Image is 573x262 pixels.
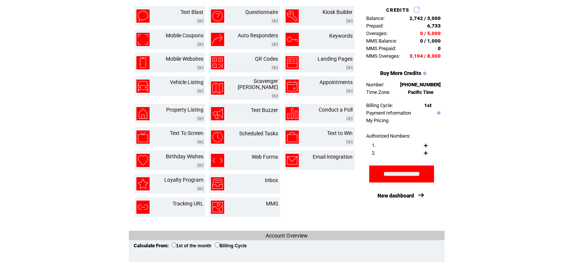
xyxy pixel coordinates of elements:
img: video.png [197,66,203,70]
img: appointments.png [286,80,299,93]
input: Billing Cycle [215,242,220,247]
img: video.png [346,140,353,144]
a: Mobile Coupons [166,32,203,38]
span: MMS Overages: [366,53,400,59]
img: text-blast.png [136,9,150,23]
a: Text Buzzer [251,107,278,113]
img: help.gif [435,111,440,115]
span: MMS Prepaid: [366,46,396,51]
a: QR Codes [255,56,278,62]
span: Account Overview [266,233,308,239]
img: video.png [197,116,203,121]
img: questionnaire.png [211,9,224,23]
a: Keywords [329,33,353,39]
a: Loyalty Program [164,177,203,183]
span: 0 / 1,000 [420,38,441,44]
a: Questionnaire [245,9,278,15]
img: text-to-win.png [286,130,299,144]
a: Kiosk Builder [322,9,353,15]
img: video.png [272,66,278,70]
span: Time Zone: [366,89,390,95]
img: mobile-websites.png [136,56,150,69]
img: tracking-url.png [136,201,150,214]
span: Billing Cycle: [366,103,393,108]
img: video.png [197,89,203,93]
img: email-integration.png [286,154,299,167]
img: auto-responders.png [211,33,224,46]
span: Pacific Time [408,90,434,95]
span: MMS Balance: [366,38,397,44]
a: Inbox [265,177,278,183]
img: keywords.png [286,33,299,46]
a: Scavenger [PERSON_NAME] [238,78,278,90]
a: Text to Win [327,130,353,136]
span: Authorized Numbers: [366,133,411,139]
span: [PHONE_NUMBER] [400,82,441,87]
span: 0 [438,46,441,51]
img: scheduled-tasks.png [211,130,224,144]
img: video.png [272,94,278,98]
img: kiosk-builder.png [286,9,299,23]
img: video.png [272,42,278,46]
span: Number: [366,82,384,87]
a: Property Listing [166,107,203,113]
a: Conduct a Poll [319,107,353,113]
a: Tracking URL [173,201,203,207]
span: Balance: [366,15,385,21]
img: video.png [197,187,203,191]
a: Text To Screen [170,130,203,136]
img: scavenger-hunt.png [211,81,224,95]
a: Auto Responders [238,32,278,38]
a: Web Forms [252,154,278,160]
span: 1st [424,103,431,108]
img: video.png [346,116,353,121]
a: MMS [266,201,278,207]
span: 6,733 [427,23,441,29]
a: Appointments [319,79,353,85]
label: Billing Cycle [215,243,247,248]
img: help.gif [421,72,426,75]
img: video.png [272,19,278,23]
img: loyalty-program.png [136,177,150,190]
img: video.png [346,89,353,93]
span: 2,742 / 3,000 [410,15,441,21]
a: My Pricing [366,118,388,123]
span: Prepaid: [366,23,384,29]
span: Overages: [366,31,388,36]
img: video.png [197,19,203,23]
a: Text Blast [180,9,203,15]
a: Vehicle Listing [170,79,203,85]
img: property-listing.png [136,107,150,120]
a: Email Integration [313,154,353,160]
img: video.png [346,19,353,23]
img: video.png [197,42,203,46]
img: vehicle-listing.png [136,80,150,93]
a: Scheduled Tasks [239,130,278,136]
span: CREDITS [386,7,409,13]
img: video.png [197,140,203,144]
img: conduct-a-poll.png [286,107,299,120]
span: 3,104 / 8,000 [410,53,441,59]
img: landing-pages.png [286,56,299,69]
img: birthday-wishes.png [136,154,150,167]
img: qr-codes.png [211,56,224,69]
span: 0 / 5,000 [420,31,441,36]
img: mms.png [211,201,224,214]
span: 2. [372,150,376,156]
img: video.png [197,163,203,167]
a: Mobile Websites [166,56,203,62]
span: Calculate From: [134,243,169,248]
img: text-buzzer.png [211,107,224,120]
img: text-to-screen.png [136,130,150,144]
img: web-forms.png [211,154,224,167]
a: Landing Pages [318,56,353,62]
a: Buy More Credits [380,70,421,76]
a: New dashboard [377,193,414,199]
img: video.png [346,66,353,70]
input: 1st of the month [171,242,176,247]
a: Payment Information [366,110,411,116]
span: 1. [372,142,376,148]
img: inbox.png [211,177,224,190]
a: Birthday Wishes [166,153,203,159]
img: mobile-coupons.png [136,33,150,46]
